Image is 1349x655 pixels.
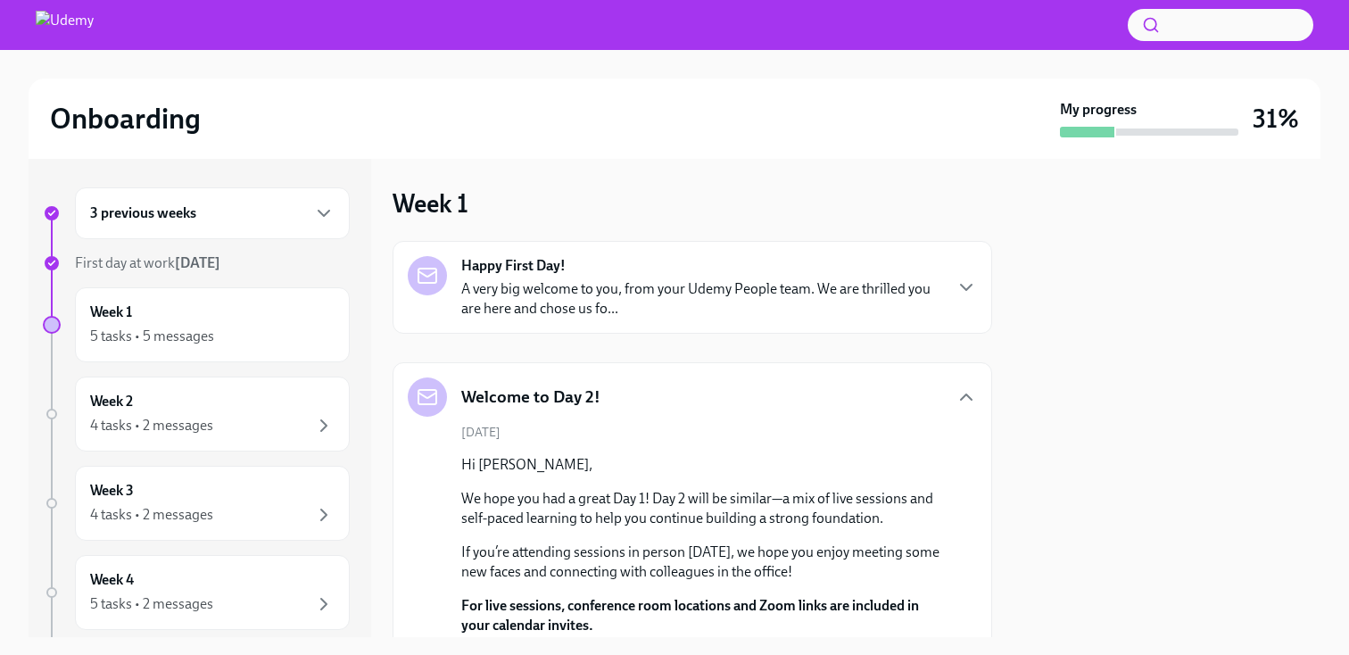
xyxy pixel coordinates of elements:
[90,481,134,501] h6: Week 3
[90,570,134,590] h6: Week 4
[43,377,350,452] a: Week 24 tasks • 2 messages
[43,466,350,541] a: Week 34 tasks • 2 messages
[461,256,566,276] strong: Happy First Day!
[461,424,501,441] span: [DATE]
[90,392,133,411] h6: Week 2
[393,187,468,220] h3: Week 1
[1253,103,1299,135] h3: 31%
[461,455,948,475] p: Hi [PERSON_NAME],
[36,11,94,39] img: Udemy
[75,187,350,239] div: 3 previous weeks
[1060,100,1137,120] strong: My progress
[90,505,213,525] div: 4 tasks • 2 messages
[90,303,132,322] h6: Week 1
[90,203,196,223] h6: 3 previous weeks
[90,327,214,346] div: 5 tasks • 5 messages
[461,597,919,634] strong: For live sessions, conference room locations and Zoom links are included in your calendar invites.
[461,279,941,319] p: A very big welcome to you, from your Udemy People team. We are thrilled you are here and chose us...
[461,386,600,409] h5: Welcome to Day 2!
[90,594,213,614] div: 5 tasks • 2 messages
[50,101,201,137] h2: Onboarding
[90,416,213,435] div: 4 tasks • 2 messages
[75,254,220,271] span: First day at work
[461,489,948,528] p: We hope you had a great Day 1! Day 2 will be similar—a mix of live sessions and self-paced learni...
[43,555,350,630] a: Week 45 tasks • 2 messages
[175,254,220,271] strong: [DATE]
[43,287,350,362] a: Week 15 tasks • 5 messages
[461,543,948,582] p: If you’re attending sessions in person [DATE], we hope you enjoy meeting some new faces and conne...
[43,253,350,273] a: First day at work[DATE]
